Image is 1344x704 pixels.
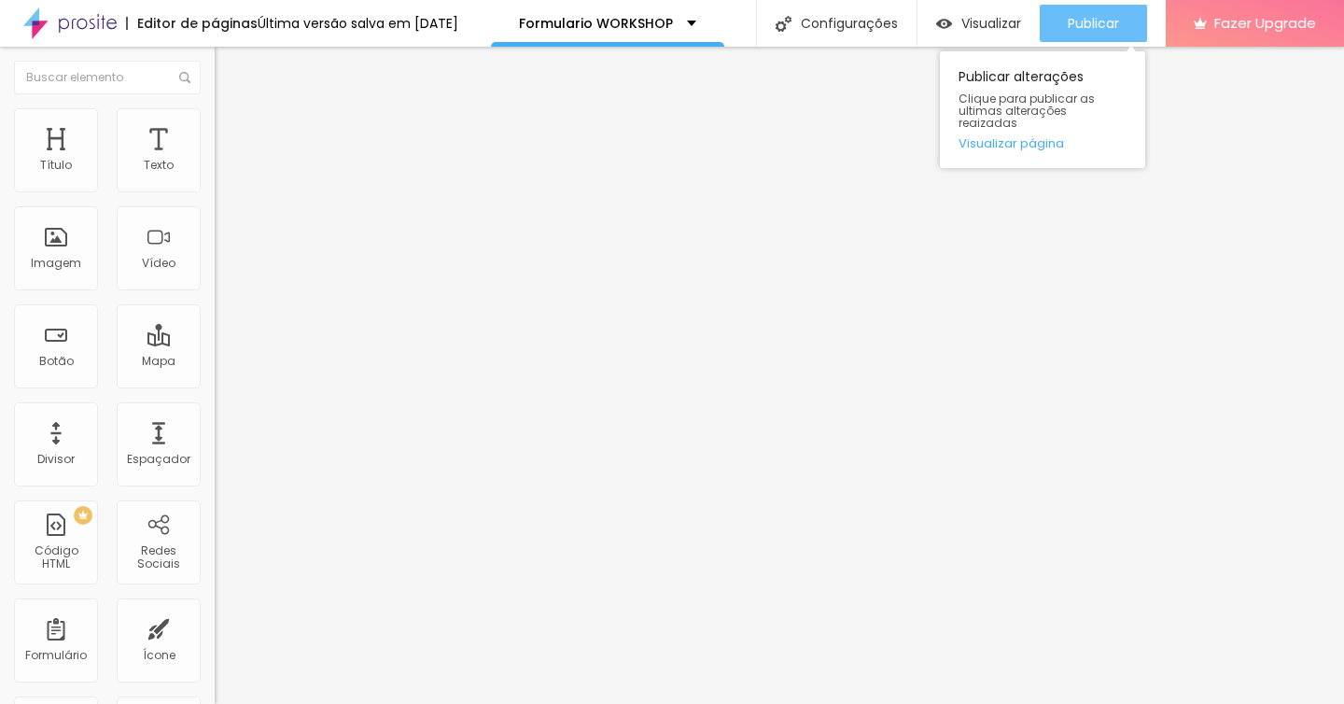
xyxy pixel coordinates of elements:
div: Botão [39,355,74,368]
div: Divisor [37,453,75,466]
div: Mapa [142,355,175,368]
iframe: Editor [215,47,1344,704]
div: Publicar alterações [940,51,1145,168]
img: Icone [179,72,190,83]
div: Texto [144,159,174,172]
p: Formulario WORKSHOP [519,17,673,30]
input: Buscar elemento [14,61,201,94]
span: Publicar [1068,16,1119,31]
span: Clique para publicar as ultimas alterações reaizadas [959,92,1127,130]
button: Publicar [1040,5,1147,42]
button: Visualizar [917,5,1040,42]
div: Espaçador [127,453,190,466]
img: Icone [776,16,791,32]
div: Editor de páginas [126,17,258,30]
span: Fazer Upgrade [1214,15,1316,31]
a: Visualizar página [959,137,1127,149]
img: view-1.svg [936,16,952,32]
div: Imagem [31,257,81,270]
div: Código HTML [19,544,92,571]
div: Título [40,159,72,172]
div: Ícone [143,649,175,662]
div: Última versão salva em [DATE] [258,17,458,30]
div: Formulário [25,649,87,662]
div: Vídeo [142,257,175,270]
span: Visualizar [961,16,1021,31]
div: Redes Sociais [121,544,195,571]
